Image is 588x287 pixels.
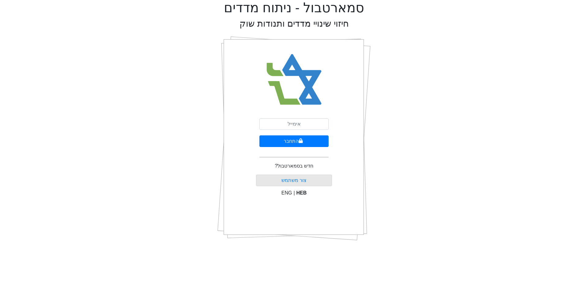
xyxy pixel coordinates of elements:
input: אימייל [259,118,329,130]
img: Smart Bull [261,46,327,113]
span: HEB [296,190,307,195]
span: | [293,190,295,195]
button: צור משתמש [256,175,332,186]
p: חדש בסמארטבול? [275,162,313,170]
h2: חיזוי שינויי מדדים ותנודות שוק [239,18,349,29]
button: התחבר [259,135,329,147]
a: צור משתמש [281,178,307,183]
span: ENG [281,190,292,195]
